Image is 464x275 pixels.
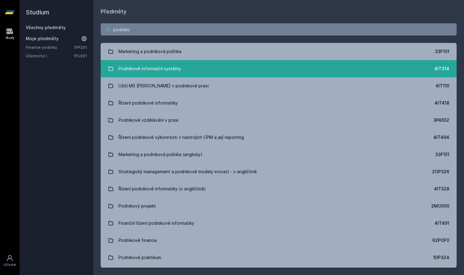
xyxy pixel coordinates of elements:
[1,251,18,270] a: Uživatel
[26,53,74,59] a: Účetnictví I.
[118,97,178,109] div: Řízení podnikové informatiky
[26,44,74,50] a: Finance podniku
[434,186,449,192] div: 4IT528
[433,117,449,123] div: 3PA552
[118,114,179,126] div: Podnikové vzdělávání v praxi
[101,163,457,180] a: Strategický management a podnikové modely inovací - v angličtině 2OP326
[118,251,161,264] div: Podnikové praktikum
[101,249,457,266] a: Podnikové praktikum 1DP324
[3,262,16,267] div: Uživatel
[101,146,457,163] a: Marketing a podniková politika (anglicky) 33F151
[118,131,244,143] div: Řízení podnikové výkonnosti v nástrojích CPM a její reporting
[101,232,457,249] a: Podnikové finance 62POF0
[432,237,449,243] div: 62POF0
[1,25,18,43] a: Study
[432,169,449,175] div: 2OP326
[118,63,181,75] div: Podnikové informační systémy
[118,183,206,195] div: Řízení podnikové informatiky (v angličtině)
[74,45,87,50] a: 1FP201
[435,220,449,226] div: 4IT491
[101,23,457,36] input: Název nebo ident předmětu…
[26,25,66,30] a: Všechny předměty
[101,180,457,197] a: Řízení podnikové informatiky (v angličtině) 4IT528
[101,7,457,16] h1: Předměty
[26,36,59,42] span: Moje předměty
[118,234,157,246] div: Podnikové finance
[101,129,457,146] a: Řízení podnikové výkonnosti v nástrojích CPM a její reporting 4IT494
[435,83,449,89] div: 4IT110
[101,77,457,94] a: Užití MS [PERSON_NAME] v podnikové praxi 4IT110
[435,48,449,55] div: 33F101
[101,112,457,129] a: Podnikové vzdělávání v praxi 3PA552
[101,94,457,112] a: Řízení podnikové informatiky 4IT418
[101,215,457,232] a: Finanční řízení podnikové informatiky 4IT491
[74,53,87,58] a: 1FU201
[434,66,449,72] div: 4IT314
[118,148,203,161] div: Marketing a podniková politika (anglicky)
[433,254,449,261] div: 1DP324
[101,60,457,77] a: Podnikové informační systémy 4IT314
[118,217,194,229] div: Finanční řízení podnikové informatiky
[435,100,449,106] div: 4IT418
[118,80,209,92] div: Užití MS [PERSON_NAME] v podnikové praxi
[431,203,449,209] div: 2MO500
[101,197,457,215] a: Podnikový projekt 2MO500
[118,45,181,58] div: Marketing a podniková politika
[433,134,449,140] div: 4IT494
[435,151,449,158] div: 33F151
[118,166,257,178] div: Strategický management a podnikové modely inovací - v angličtině
[118,200,156,212] div: Podnikový projekt
[6,36,14,40] div: Study
[101,43,457,60] a: Marketing a podniková politika 33F101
